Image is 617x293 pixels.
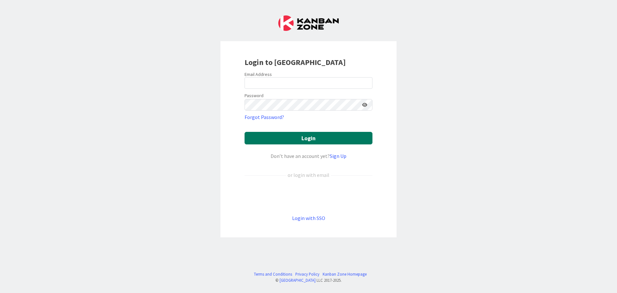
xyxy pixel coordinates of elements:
div: or login with email [286,171,331,179]
label: Email Address [245,71,272,77]
b: Login to [GEOGRAPHIC_DATA] [245,57,346,67]
a: Sign Up [330,153,346,159]
a: Privacy Policy [295,271,319,277]
a: Login with SSO [292,215,325,221]
button: Login [245,132,372,144]
a: [GEOGRAPHIC_DATA] [280,278,316,283]
div: © LLC 2017- 2025 . [251,277,367,283]
img: Kanban Zone [278,15,339,31]
a: Forgot Password? [245,113,284,121]
iframe: Sign in with Google Button [241,189,376,204]
label: Password [245,92,264,99]
div: Don’t have an account yet? [245,152,372,160]
a: Kanban Zone Homepage [323,271,367,277]
a: Terms and Conditions [254,271,292,277]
